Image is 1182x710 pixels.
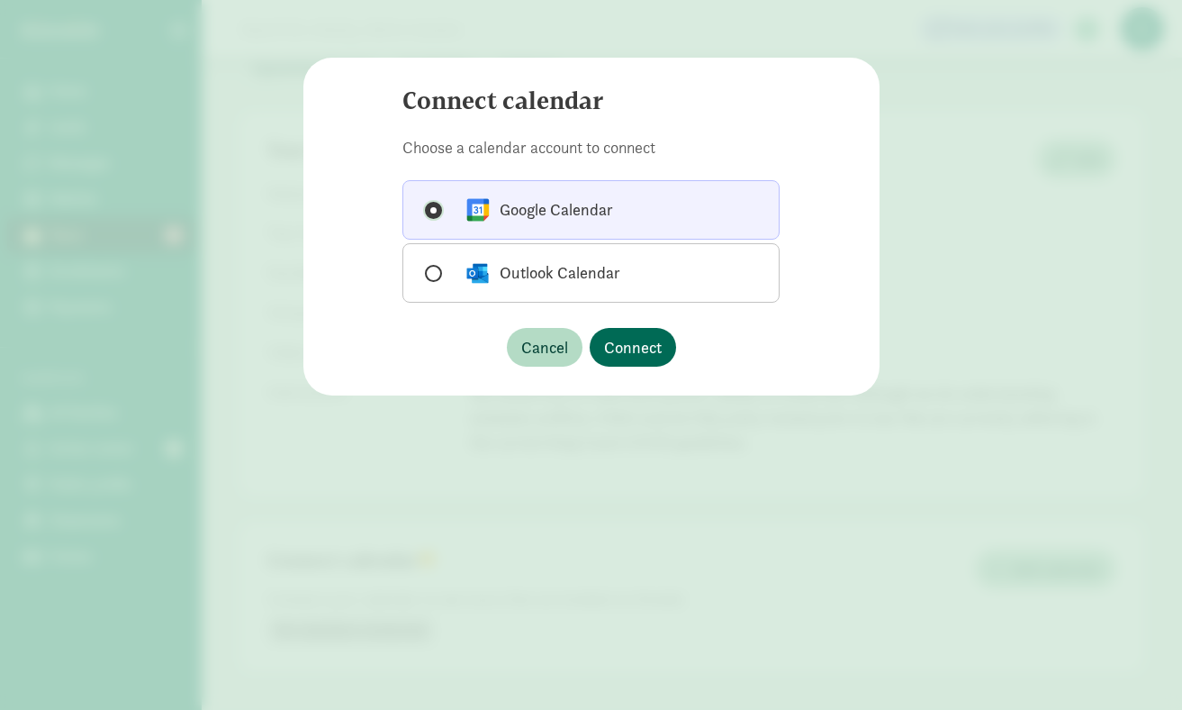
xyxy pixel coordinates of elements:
[464,259,620,287] div: Outlook Calendar
[590,328,676,367] button: Connect
[402,86,780,115] h3: Connect calendar
[604,335,662,360] span: Connect
[464,196,613,224] div: Google Calendar
[1092,624,1182,710] iframe: Chat Widget
[521,335,568,360] span: Cancel
[402,137,780,159] p: Choose a calendar account to connect
[507,328,582,367] button: Cancel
